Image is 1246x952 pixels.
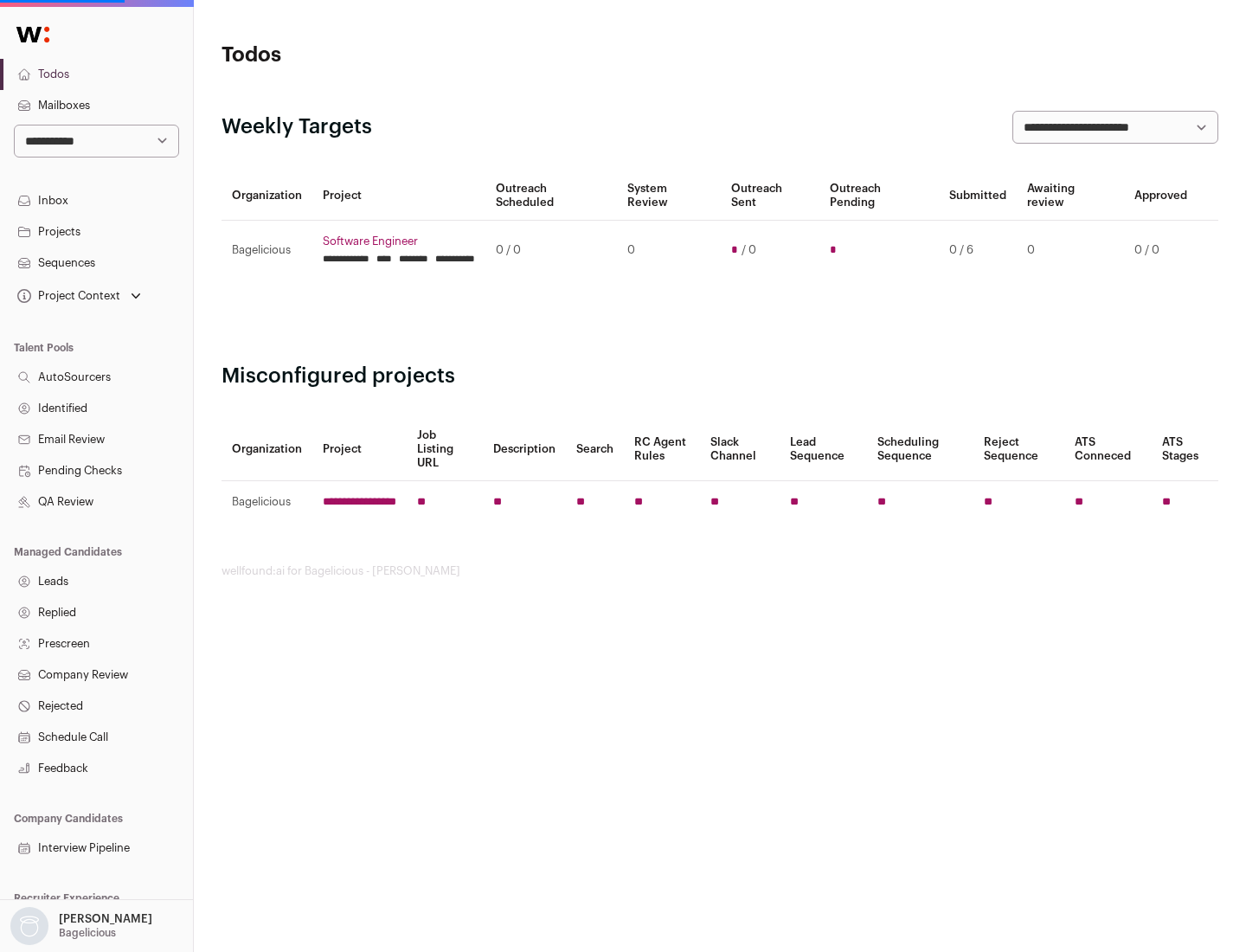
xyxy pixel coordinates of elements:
[222,564,1218,578] footer: wellfound:ai for Bagelicious - [PERSON_NAME]
[222,418,312,481] th: Organization
[939,171,1017,221] th: Submitted
[7,907,156,945] button: Open dropdown
[222,171,312,221] th: Organization
[222,221,312,280] td: Bagelicious
[566,418,624,481] th: Search
[742,243,756,257] span: / 0
[819,171,938,221] th: Outreach Pending
[407,418,483,481] th: Job Listing URL
[14,289,120,303] div: Project Context
[312,418,407,481] th: Project
[867,418,973,481] th: Scheduling Sequence
[59,926,116,940] p: Bagelicious
[14,284,145,308] button: Open dropdown
[7,17,59,52] img: Wellfound
[1152,418,1218,481] th: ATS Stages
[1017,221,1124,280] td: 0
[939,221,1017,280] td: 0 / 6
[1064,418,1151,481] th: ATS Conneced
[485,221,617,280] td: 0 / 0
[624,418,699,481] th: RC Agent Rules
[222,363,1218,390] h2: Misconfigured projects
[721,171,820,221] th: Outreach Sent
[312,171,485,221] th: Project
[700,418,780,481] th: Slack Channel
[59,912,152,926] p: [PERSON_NAME]
[973,418,1065,481] th: Reject Sequence
[617,171,720,221] th: System Review
[1124,171,1198,221] th: Approved
[485,171,617,221] th: Outreach Scheduled
[10,907,48,945] img: nopic.png
[222,42,554,69] h1: Todos
[222,113,372,141] h2: Weekly Targets
[617,221,720,280] td: 0
[222,481,312,524] td: Bagelicious
[1017,171,1124,221] th: Awaiting review
[780,418,867,481] th: Lead Sequence
[1124,221,1198,280] td: 0 / 0
[323,235,475,248] a: Software Engineer
[483,418,566,481] th: Description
